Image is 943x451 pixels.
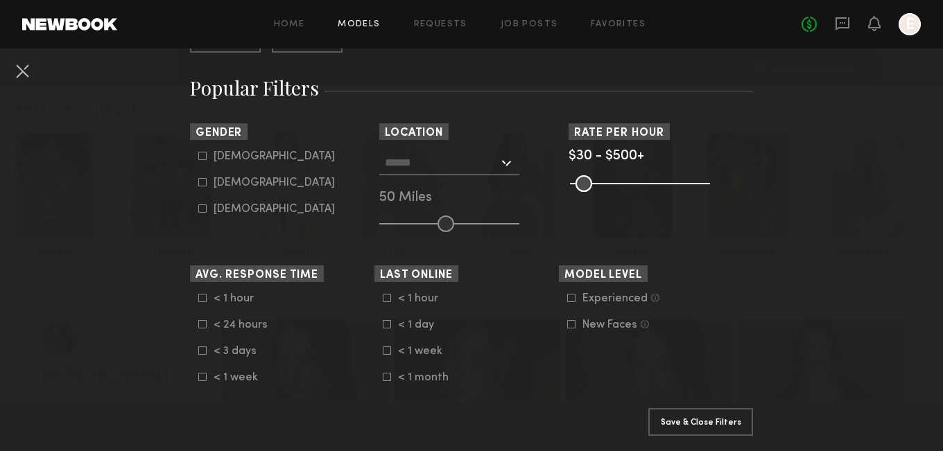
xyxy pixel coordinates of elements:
span: Location [385,128,443,139]
div: < 3 days [214,347,268,355]
common-close-button: Cancel [11,60,33,85]
a: Home [274,20,305,29]
div: 50 Miles [379,192,564,204]
div: < 24 hours [214,321,268,329]
button: Cancel [11,60,33,82]
div: < 1 hour [398,294,452,303]
div: < 1 week [398,347,452,355]
a: Favorites [591,20,646,29]
div: < 1 month [398,373,452,382]
a: Models [338,20,380,29]
div: Experienced [582,294,648,303]
div: < 1 hour [214,294,268,303]
span: Model Level [564,270,642,281]
h3: Popular Filters [190,75,753,101]
a: Requests [414,20,467,29]
div: < 1 day [398,321,452,329]
span: $30 - $500+ [569,150,644,163]
div: [DEMOGRAPHIC_DATA] [214,205,335,213]
div: < 1 week [214,373,268,382]
span: Rate per Hour [574,128,664,139]
span: Last Online [380,270,453,281]
div: [DEMOGRAPHIC_DATA] [214,179,335,187]
button: Save & Close Filters [648,408,753,436]
a: Job Posts [501,20,558,29]
div: New Faces [582,321,637,329]
span: Gender [196,128,242,139]
div: [DEMOGRAPHIC_DATA] [214,152,335,161]
a: E [899,13,921,35]
span: Avg. Response Time [196,270,318,281]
